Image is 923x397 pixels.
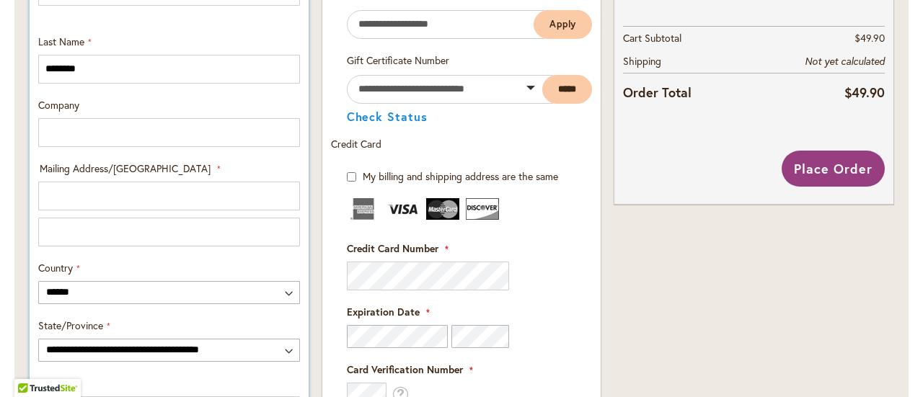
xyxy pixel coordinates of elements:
[38,318,103,332] span: State/Province
[794,160,873,177] span: Place Order
[387,198,420,220] img: Visa
[347,198,380,220] img: American Express
[331,137,381,151] span: Credit Card
[782,151,885,187] button: Place Order
[466,198,499,220] img: Discover
[40,161,211,175] span: Mailing Address/[GEOGRAPHIC_DATA]
[347,362,463,376] span: Card Verification Number
[11,346,51,386] iframe: Launch Accessibility Center
[534,10,593,39] button: Apply
[347,305,420,318] span: Expiration Date
[347,53,449,67] span: Gift Certificate Number
[347,241,438,255] span: Credit Card Number
[623,81,692,102] strong: Order Total
[38,98,79,112] span: Company
[38,261,73,275] span: Country
[623,54,661,68] span: Shipping
[844,84,885,101] span: $49.90
[38,35,84,48] span: Last Name
[854,31,885,45] span: $49.90
[347,111,428,122] button: Check Status
[363,169,558,183] span: My billing and shipping address are the same
[623,26,743,50] th: Cart Subtotal
[426,198,459,220] img: MasterCard
[805,55,885,68] span: Not yet calculated
[549,18,577,30] span: Apply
